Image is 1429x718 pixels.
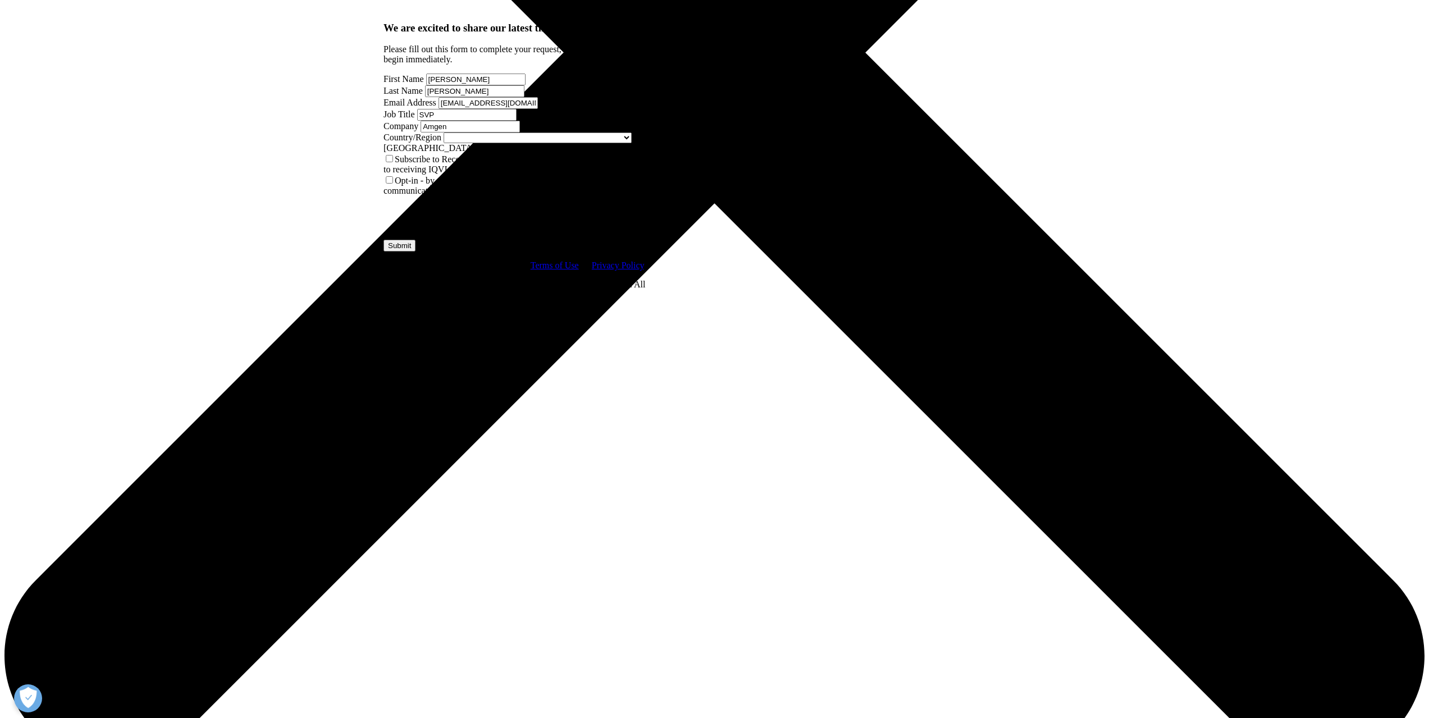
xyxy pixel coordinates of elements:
[383,74,424,84] label: First Name
[14,684,42,712] button: Open Preferences
[386,176,393,184] input: Opt-in - by selecting this box, I consent to receiving marketing communications and information a...
[383,143,475,153] span: United States
[386,155,393,162] input: Subscribe to Receive Institute Reports - by selecting this box, I consent to receiving IQVIA Inst...
[383,109,415,119] label: Job Title
[383,280,656,300] p: Copyright © [DATE]-[DATE] IQVIA Holdings Inc. and its affiliates. All rights reserved.
[383,121,418,131] label: Company
[531,260,579,270] a: Terms of Use
[592,260,644,270] a: Privacy Policy
[383,196,554,240] iframe: reCAPTCHA
[383,44,656,65] p: Please fill out this form to complete your request, and your download will begin immediately.
[383,154,651,174] label: Subscribe to Receive Institute Reports - by selecting this box, I consent to receiving IQVIA Inst...
[383,22,656,34] h3: We are excited to share our latest thinking with you
[383,260,656,271] p: By submitting this form you agree to our and .
[383,240,416,251] input: Submit
[383,132,441,142] label: Country/Region
[383,86,423,95] label: Last Name
[383,98,436,107] label: Email Address
[383,176,624,195] label: Opt-in - by selecting this box, I consent to receiving marketing communications and information a...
